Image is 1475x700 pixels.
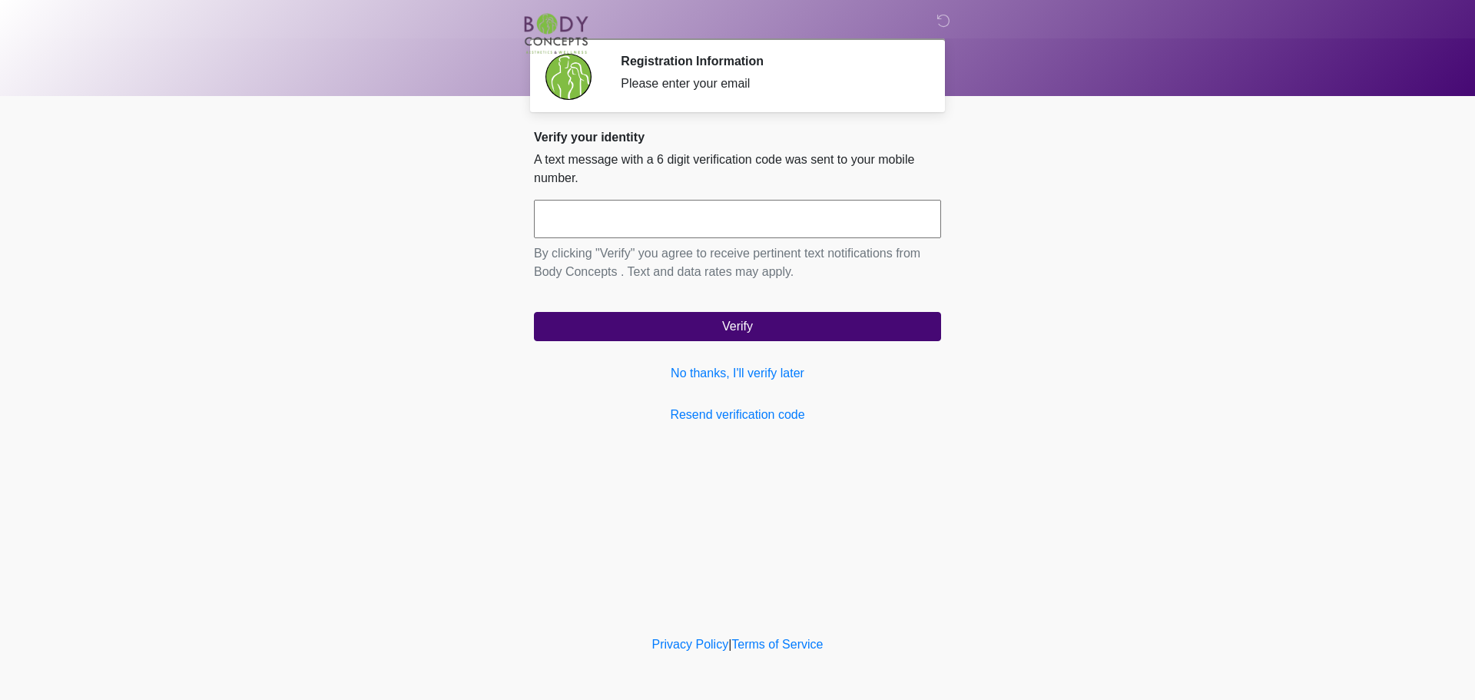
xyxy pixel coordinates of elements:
button: Verify [534,312,941,341]
a: No thanks, I'll verify later [534,364,941,383]
div: Please enter your email [621,75,918,93]
a: | [728,638,731,651]
p: A text message with a 6 digit verification code was sent to your mobile number. [534,151,941,187]
a: Resend verification code [534,406,941,424]
a: Terms of Service [731,638,823,651]
img: Body Concepts Logo [519,12,592,54]
p: By clicking "Verify" you agree to receive pertinent text notifications from Body Concepts . Text ... [534,244,941,281]
img: Agent Avatar [545,54,592,100]
h2: Verify your identity [534,130,941,144]
a: Privacy Policy [652,638,729,651]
